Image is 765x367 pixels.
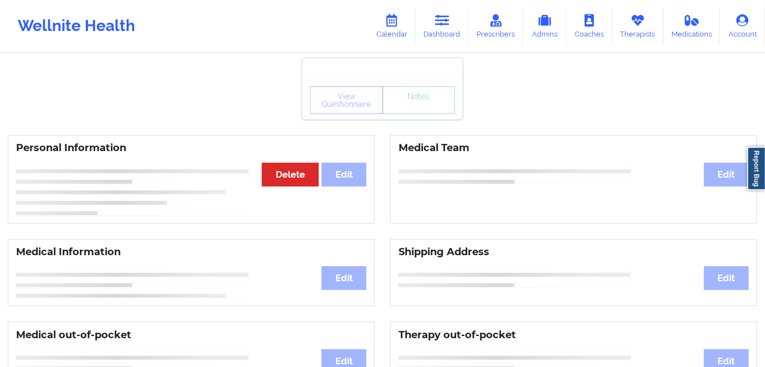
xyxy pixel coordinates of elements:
h3: Shipping Address [399,246,749,259]
h3: Therapy out-of-pocket [399,329,749,342]
h3: Medical out-of-pocket [16,329,366,342]
button: Delete [262,163,319,187]
a: Admins [523,8,566,44]
a: Medications [664,8,721,44]
a: Prescribers [469,8,524,44]
a: Calendar [368,8,416,44]
a: Therapists [612,8,664,44]
a: Account [720,8,765,44]
a: Coaches [566,8,612,44]
h3: Personal Information [16,142,366,154]
h3: Medical Information [16,246,366,259]
a: Report Bug [747,147,765,190]
h3: Medical Team [399,142,749,154]
a: Dashboard [416,8,469,44]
